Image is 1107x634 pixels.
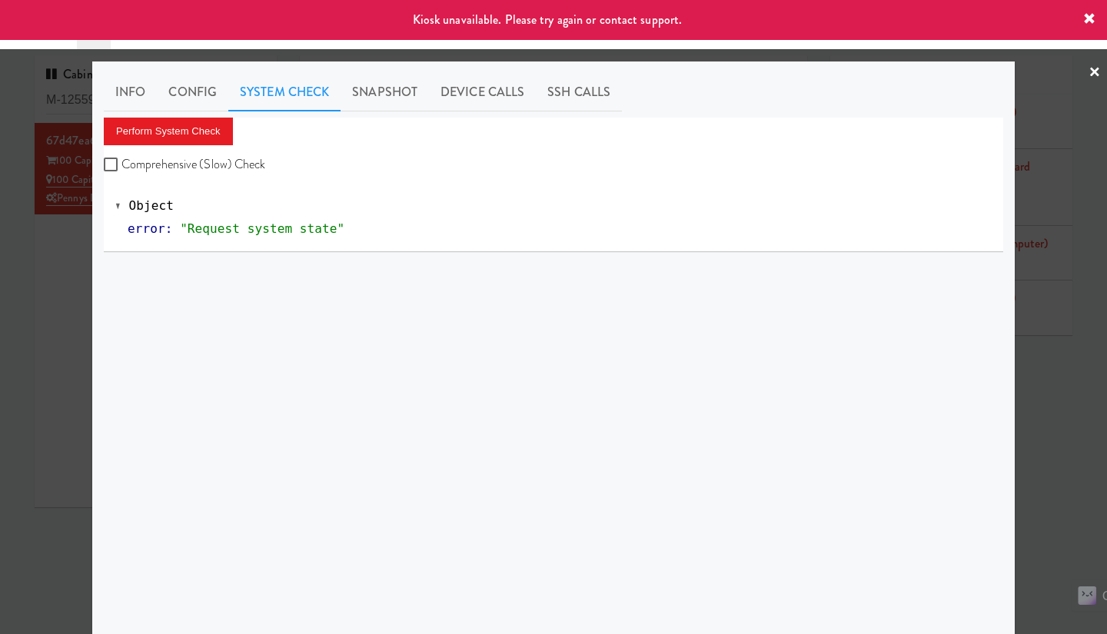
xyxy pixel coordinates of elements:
button: Perform System Check [104,118,233,145]
span: : [165,221,173,236]
input: Comprehensive (Slow) Check [104,159,121,171]
a: Device Calls [429,73,536,111]
a: Config [157,73,228,111]
span: Object [129,198,174,213]
span: "Request system state" [180,221,344,236]
a: × [1089,49,1101,97]
label: Comprehensive (Slow) Check [104,153,266,176]
a: Info [104,73,157,111]
a: System Check [228,73,341,111]
span: error [128,221,165,236]
a: SSH Calls [536,73,622,111]
span: Kiosk unavailable. Please try again or contact support. [413,11,683,28]
a: Snapshot [341,73,429,111]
